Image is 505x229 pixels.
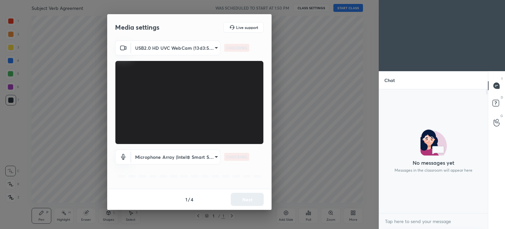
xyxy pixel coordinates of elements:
[131,150,220,164] div: USB2.0 HD UVC WebCam (13d3:56eb)
[379,72,400,89] p: Chat
[131,41,220,55] div: USB2.0 HD UVC WebCam (13d3:56eb)
[226,45,247,51] p: CHECKING
[188,196,190,203] h4: /
[185,196,187,203] h4: 1
[191,196,193,203] h4: 4
[500,113,503,118] p: G
[226,154,247,160] p: CHECKING
[501,76,503,81] p: T
[115,23,159,32] h2: Media settings
[501,95,503,100] p: D
[236,25,258,29] h5: Live support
